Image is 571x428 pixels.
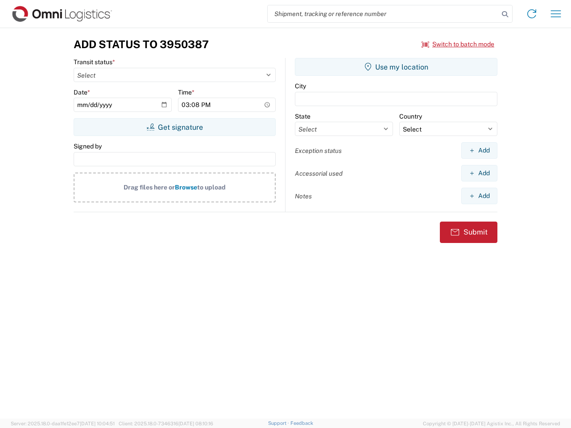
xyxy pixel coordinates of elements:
[74,88,90,96] label: Date
[268,5,499,22] input: Shipment, tracking or reference number
[290,420,313,426] a: Feedback
[423,420,560,428] span: Copyright © [DATE]-[DATE] Agistix Inc., All Rights Reserved
[74,58,115,66] label: Transit status
[461,142,497,159] button: Add
[124,184,175,191] span: Drag files here or
[422,37,494,52] button: Switch to batch mode
[74,142,102,150] label: Signed by
[178,421,213,426] span: [DATE] 08:10:16
[295,169,343,177] label: Accessorial used
[74,118,276,136] button: Get signature
[295,58,497,76] button: Use my location
[461,165,497,181] button: Add
[295,82,306,90] label: City
[295,112,310,120] label: State
[11,421,115,426] span: Server: 2025.18.0-daa1fe12ee7
[119,421,213,426] span: Client: 2025.18.0-7346316
[399,112,422,120] label: Country
[440,222,497,243] button: Submit
[295,147,342,155] label: Exception status
[80,421,115,426] span: [DATE] 10:04:51
[461,188,497,204] button: Add
[197,184,226,191] span: to upload
[175,184,197,191] span: Browse
[178,88,194,96] label: Time
[74,38,209,51] h3: Add Status to 3950387
[268,420,290,426] a: Support
[295,192,312,200] label: Notes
